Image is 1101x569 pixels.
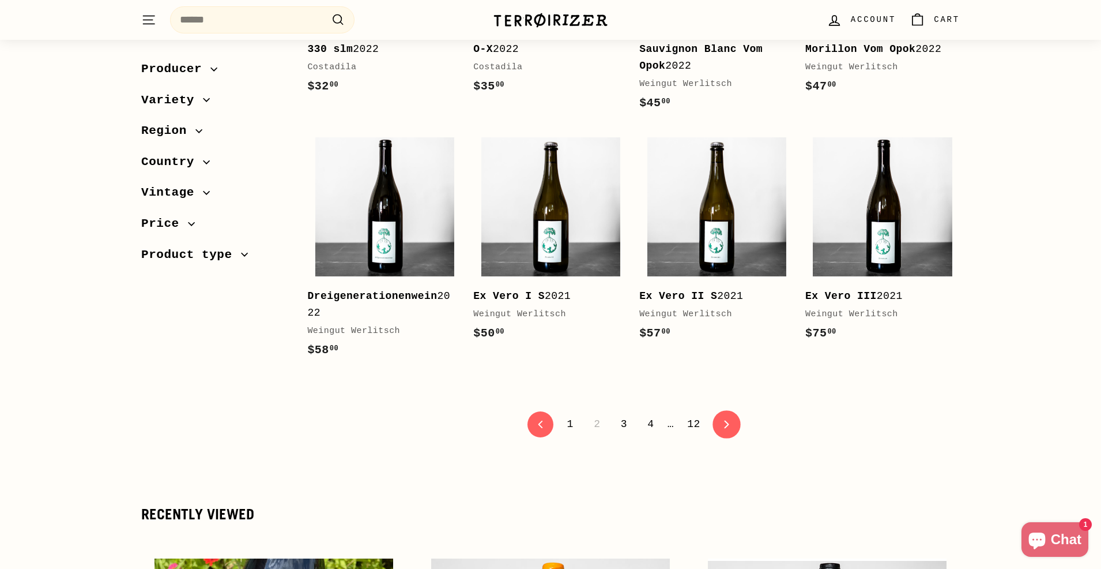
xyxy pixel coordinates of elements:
[587,414,607,434] span: 2
[639,41,782,74] div: 2022
[307,43,353,55] b: 330 slm
[473,290,545,302] b: Ex Vero I S
[640,414,661,434] a: 4
[639,288,782,305] div: 2021
[805,327,836,340] span: $75
[330,345,338,353] sup: 00
[141,507,960,523] div: Recently viewed
[307,324,450,338] div: Weingut Werlitsch
[827,81,836,89] sup: 00
[141,59,210,79] span: Producer
[639,290,717,302] b: Ex Vero II S
[307,290,437,302] b: Dreigenerationenwein
[141,121,195,141] span: Region
[141,211,289,242] button: Price
[473,43,493,55] b: O-X
[473,327,504,340] span: $50
[473,288,616,305] div: 2021
[307,288,450,321] div: 2022
[805,43,915,55] b: Morillon Vom Opok
[330,81,338,89] sup: 00
[473,130,628,354] a: Ex Vero I S2021Weingut Werlitsch
[662,328,670,336] sup: 00
[141,118,289,149] button: Region
[307,41,450,58] div: 2022
[141,214,188,234] span: Price
[934,13,960,26] span: Cart
[141,245,241,265] span: Product type
[805,288,948,305] div: 2021
[473,80,504,93] span: $35
[496,328,504,336] sup: 00
[496,81,504,89] sup: 00
[473,308,616,321] div: Weingut Werlitsch
[141,91,203,110] span: Variety
[141,242,289,274] button: Product type
[1018,522,1092,560] inbox-online-store-chat: Shopify online store chat
[141,88,289,119] button: Variety
[851,13,896,26] span: Account
[805,308,948,321] div: Weingut Werlitsch
[805,61,948,74] div: Weingut Werlitsch
[668,419,674,429] span: …
[639,130,794,354] a: Ex Vero II S2021Weingut Werlitsch
[820,3,903,37] a: Account
[639,327,670,340] span: $57
[805,80,836,93] span: $47
[560,414,580,434] a: 1
[141,152,203,172] span: Country
[827,328,836,336] sup: 00
[307,61,450,74] div: Costadila
[805,41,948,58] div: 2022
[614,414,634,434] a: 3
[141,180,289,211] button: Vintage
[473,41,616,58] div: 2022
[141,57,289,88] button: Producer
[141,183,203,203] span: Vintage
[639,43,763,72] b: Sauvignon Blanc Vom Opok
[473,61,616,74] div: Costadila
[639,308,782,321] div: Weingut Werlitsch
[680,414,707,434] a: 12
[639,77,782,91] div: Weingut Werlitsch
[639,96,670,110] span: $45
[805,130,960,354] a: Ex Vero III2021Weingut Werlitsch
[307,343,338,357] span: $58
[662,98,670,106] sup: 00
[903,3,967,37] a: Cart
[141,149,289,181] button: Country
[307,80,338,93] span: $32
[805,290,877,302] b: Ex Vero III
[307,130,462,371] a: Dreigenerationenwein2022Weingut Werlitsch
